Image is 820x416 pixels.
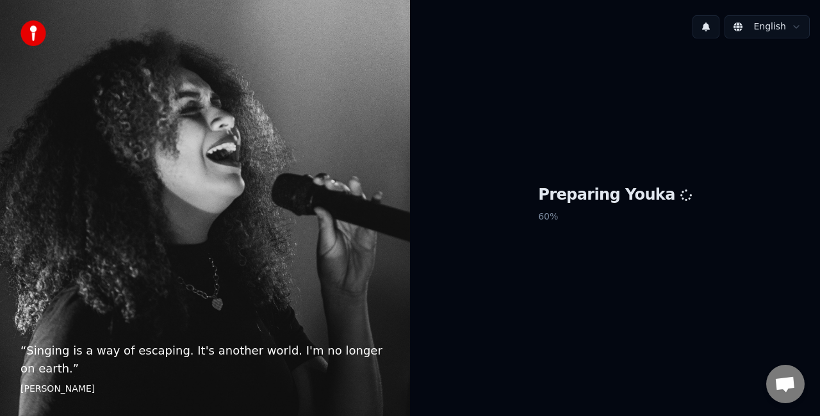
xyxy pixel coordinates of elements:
[538,205,692,228] p: 60 %
[20,383,389,396] footer: [PERSON_NAME]
[766,365,805,403] a: Open chat
[538,185,692,205] h1: Preparing Youka
[20,20,46,46] img: youka
[20,342,389,378] p: “ Singing is a way of escaping. It's another world. I'm no longer on earth. ”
